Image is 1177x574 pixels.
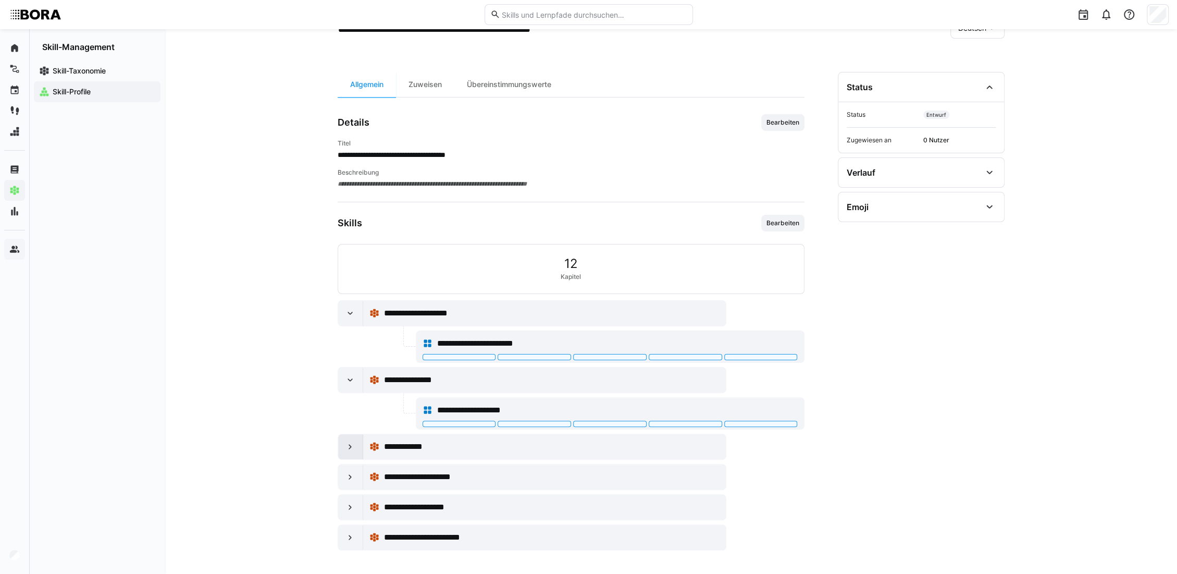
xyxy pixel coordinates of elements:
span: Entwurf [923,111,949,119]
h4: Titel [338,139,804,148]
span: Kapitel [561,273,581,281]
span: Bearbeiten [765,118,800,127]
input: Skills und Lernpfade durchsuchen… [500,10,687,19]
div: Status [847,82,873,92]
span: 0 Nutzer [923,136,996,144]
h3: Skills [338,217,362,229]
div: Allgemein [338,72,396,97]
span: Status [847,111,919,119]
span: Bearbeiten [765,219,800,227]
h4: Beschreibung [338,168,804,177]
span: 12 [564,257,578,271]
button: Bearbeiten [761,215,804,231]
div: Verlauf [847,167,875,178]
button: Bearbeiten [761,114,804,131]
div: Emoji [847,202,869,212]
span: Zugewiesen an [847,136,919,144]
div: Zuweisen [396,72,454,97]
div: Übereinstimmungswerte [454,72,564,97]
h3: Details [338,117,369,128]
